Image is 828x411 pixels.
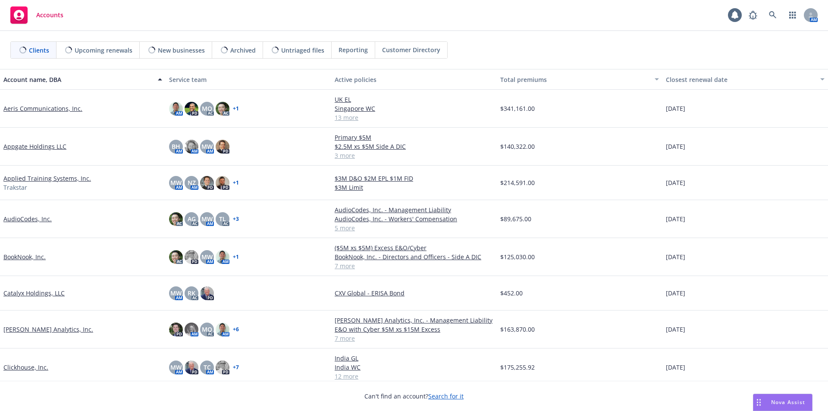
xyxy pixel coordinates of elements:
[3,174,91,183] a: Applied Training Systems, Inc.
[169,323,183,336] img: photo
[216,361,229,374] img: photo
[204,363,211,372] span: TC
[200,286,214,300] img: photo
[335,372,493,381] a: 12 more
[335,174,493,183] a: $3M D&O $2M EPL $1M FID
[666,214,685,223] span: [DATE]
[335,261,493,270] a: 7 more
[201,214,213,223] span: MW
[771,398,805,406] span: Nova Assist
[3,214,52,223] a: AudioCodes, Inc.
[335,142,493,151] a: $2.5M xs $5M Side A DIC
[185,361,198,374] img: photo
[335,243,493,252] a: ($5M xs $5M) Excess E&O/Cyber
[169,250,183,264] img: photo
[169,212,183,226] img: photo
[233,216,239,222] a: + 3
[500,289,523,298] span: $452.00
[335,151,493,160] a: 3 more
[744,6,762,24] a: Report a Bug
[3,183,27,192] span: Trakstar
[666,363,685,372] span: [DATE]
[335,104,493,113] a: Singapore WC
[335,214,493,223] a: AudioCodes, Inc. - Workers' Compensation
[233,365,239,370] a: + 7
[188,178,196,187] span: NZ
[335,223,493,232] a: 5 more
[185,323,198,336] img: photo
[75,46,132,55] span: Upcoming renewals
[335,113,493,122] a: 13 more
[666,289,685,298] span: [DATE]
[3,289,65,298] a: Catalyx Holdings, LLC
[202,325,212,334] span: MQ
[764,6,781,24] a: Search
[662,69,828,90] button: Closest renewal date
[666,142,685,151] span: [DATE]
[188,289,195,298] span: RK
[335,354,493,363] a: India GL
[169,102,183,116] img: photo
[666,325,685,334] span: [DATE]
[216,323,229,336] img: photo
[170,178,182,187] span: MW
[331,69,497,90] button: Active policies
[666,104,685,113] span: [DATE]
[216,176,229,190] img: photo
[666,75,815,84] div: Closest renewal date
[666,178,685,187] span: [DATE]
[185,250,198,264] img: photo
[500,75,649,84] div: Total premiums
[364,392,464,401] span: Can't find an account?
[3,363,48,372] a: Clickhouse, Inc.
[500,363,535,372] span: $175,255.92
[172,142,180,151] span: BH
[335,205,493,214] a: AudioCodes, Inc. - Management Liability
[500,104,535,113] span: $341,161.00
[170,363,182,372] span: MW
[233,254,239,260] a: + 1
[753,394,812,411] button: Nova Assist
[500,178,535,187] span: $214,591.00
[233,327,239,332] a: + 6
[216,140,229,154] img: photo
[233,180,239,185] a: + 1
[335,316,493,325] a: [PERSON_NAME] Analytics, Inc. - Management Liability
[185,140,198,154] img: photo
[233,106,239,111] a: + 1
[382,45,440,54] span: Customer Directory
[500,325,535,334] span: $163,870.00
[666,252,685,261] span: [DATE]
[3,325,93,334] a: [PERSON_NAME] Analytics, Inc.
[169,75,328,84] div: Service team
[201,252,213,261] span: MW
[335,133,493,142] a: Primary $5M
[158,46,205,55] span: New businesses
[335,95,493,104] a: UK EL
[3,142,66,151] a: Appgate Holdings LLC
[188,214,196,223] span: AG
[170,289,182,298] span: MW
[500,142,535,151] span: $140,322.00
[230,46,256,55] span: Archived
[29,46,49,55] span: Clients
[185,102,198,116] img: photo
[216,102,229,116] img: photo
[497,69,662,90] button: Total premiums
[7,3,67,27] a: Accounts
[339,45,368,54] span: Reporting
[3,252,46,261] a: BookNook, Inc.
[335,75,493,84] div: Active policies
[281,46,324,55] span: Untriaged files
[166,69,331,90] button: Service team
[784,6,801,24] a: Switch app
[3,104,82,113] a: Aeris Communications, Inc.
[500,252,535,261] span: $125,030.00
[335,363,493,372] a: India WC
[36,12,63,19] span: Accounts
[202,104,212,113] span: MQ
